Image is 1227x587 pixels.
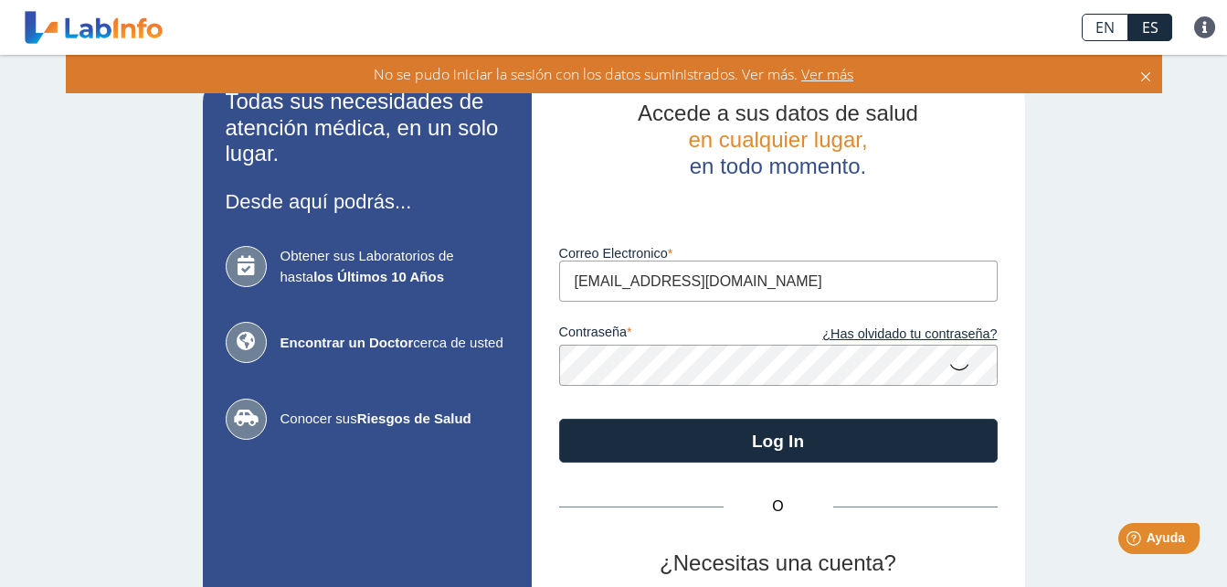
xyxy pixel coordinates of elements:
span: Accede a sus datos de salud [638,101,918,125]
b: los Últimos 10 Años [313,269,444,284]
span: No se pudo iniciar la sesión con los datos suministrados. Ver más. [374,64,798,84]
a: ¿Has olvidado tu contraseña? [778,325,998,345]
span: en todo momento. [690,154,866,178]
span: Conocer sus [280,409,509,430]
h2: Todas sus necesidades de atención médica, en un solo lugar. [226,89,509,167]
span: cerca de usted [280,333,509,354]
span: en cualquier lugar, [688,127,867,152]
h2: ¿Necesitas una cuenta? [559,550,998,577]
button: Log In [559,419,998,463]
label: contraseña [559,325,778,345]
h3: Desde aquí podrás... [226,190,509,213]
a: ES [1128,14,1172,41]
iframe: Help widget launcher [1064,516,1207,567]
span: O [724,496,833,518]
label: Correo Electronico [559,246,998,261]
b: Riesgos de Salud [357,411,471,426]
span: Ver más [798,64,853,84]
b: Encontrar un Doctor [280,335,414,350]
a: EN [1082,14,1128,41]
span: Obtener sus Laboratorios de hasta [280,246,509,287]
